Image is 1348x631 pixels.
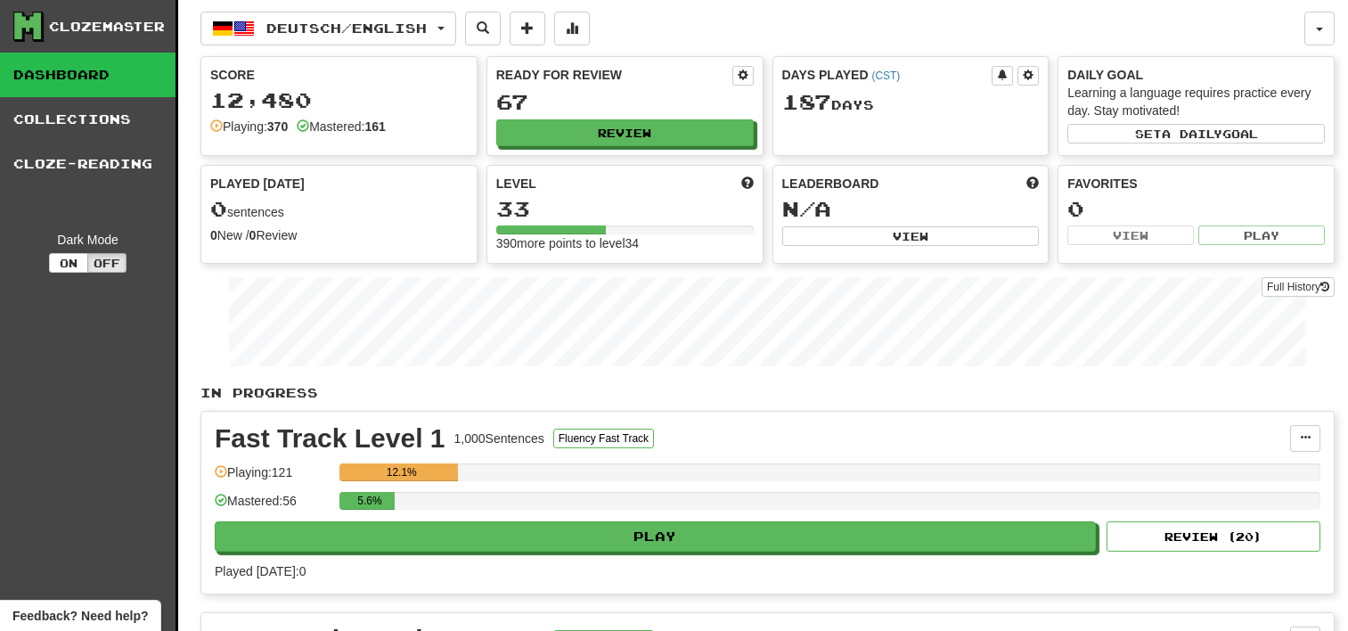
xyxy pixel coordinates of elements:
span: Played [DATE] [210,175,305,193]
div: Playing: 121 [215,463,331,493]
div: Mastered: [297,118,386,135]
div: Days Played [782,66,993,84]
button: Review (20) [1107,521,1320,552]
button: Seta dailygoal [1067,124,1325,143]
p: In Progress [200,384,1335,402]
button: Review [496,119,754,146]
button: Play [1198,225,1325,245]
div: 5.6% [345,492,394,510]
button: View [782,226,1040,246]
strong: 0 [210,228,217,242]
a: Full History [1262,277,1335,297]
div: Day s [782,91,1040,114]
button: Search sentences [465,12,501,45]
span: 0 [210,196,227,221]
button: Play [215,521,1096,552]
div: Score [210,66,468,84]
div: Ready for Review [496,66,732,84]
div: 33 [496,198,754,220]
span: a daily [1162,127,1222,140]
span: Deutsch / English [266,20,427,36]
span: N/A [782,196,831,221]
div: Clozemaster [49,18,165,36]
strong: 370 [267,119,288,134]
div: Playing: [210,118,288,135]
span: Level [496,175,536,193]
div: Dark Mode [13,231,162,249]
div: Fast Track Level 1 [215,425,445,452]
a: (CST) [871,70,900,82]
div: 12,480 [210,89,468,111]
span: 187 [782,89,831,114]
button: Add sentence to collection [510,12,545,45]
button: More stats [554,12,590,45]
span: This week in points, UTC [1026,175,1039,193]
span: Score more points to level up [741,175,754,193]
span: Played [DATE]: 0 [215,564,306,578]
div: 12.1% [345,463,458,481]
span: Leaderboard [782,175,879,193]
button: Fluency Fast Track [553,429,654,448]
div: 0 [1067,198,1325,220]
button: Deutsch/English [200,12,456,45]
div: 1,000 Sentences [454,430,544,447]
div: 390 more points to level 34 [496,234,754,252]
div: Mastered: 56 [215,492,331,521]
div: New / Review [210,226,468,244]
button: On [49,253,88,273]
button: Off [87,253,127,273]
div: Learning a language requires practice every day. Stay motivated! [1067,84,1325,119]
span: Open feedback widget [12,607,148,625]
button: View [1067,225,1194,245]
div: Daily Goal [1067,66,1325,84]
div: Favorites [1067,175,1325,193]
div: 67 [496,91,754,113]
strong: 0 [249,228,257,242]
strong: 161 [364,119,385,134]
div: sentences [210,198,468,221]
